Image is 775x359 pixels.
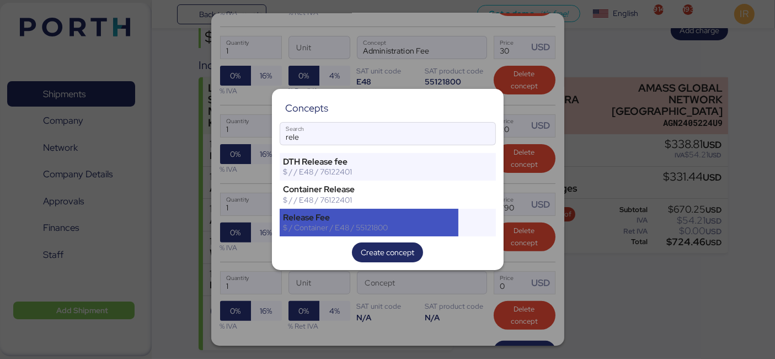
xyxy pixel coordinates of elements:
button: Create concept [352,242,423,262]
div: $ / / E48 / 76122401 [284,167,455,177]
div: Container Release [284,184,455,194]
div: Release Fee [284,213,455,223]
span: Create concept [361,246,414,259]
div: $ / / E48 / 76122401 [284,195,455,205]
div: $ / Container / E48 / 55121800 [284,223,455,233]
div: Concepts [285,103,328,113]
div: DTH Release fee [284,157,455,167]
input: Search [280,123,495,145]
